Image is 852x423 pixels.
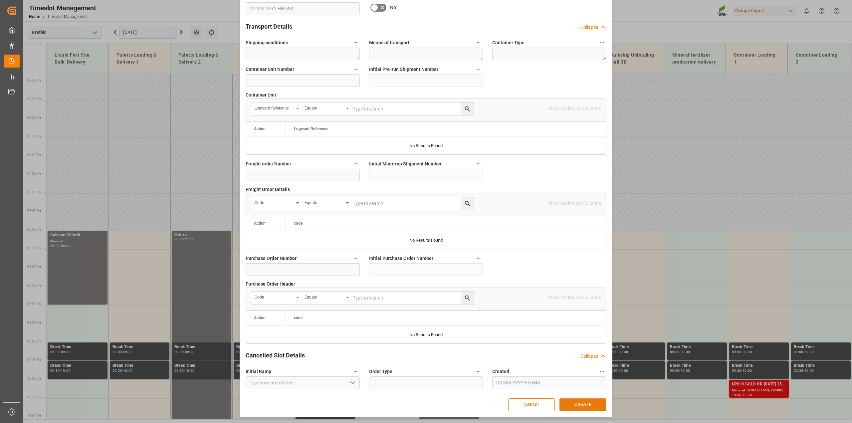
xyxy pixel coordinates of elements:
[294,316,303,320] span: code
[492,39,525,46] span: Container Type
[492,368,509,375] span: Created
[255,293,294,300] div: code
[251,103,301,115] button: open menu
[598,367,606,376] button: Created
[390,4,396,11] span: No
[351,103,474,115] input: Type to search
[246,2,360,15] input: DD.MM.YYYY HH:MM
[598,38,606,47] button: Container Type
[461,103,474,115] button: search button
[301,197,351,210] button: open menu
[559,398,606,411] button: CREATE
[294,221,303,226] span: code
[246,186,290,193] span: Freight Order Details
[474,65,483,74] button: Initial Pre-run Shipment Number
[580,353,598,360] div: Collapse
[461,292,474,304] button: search button
[246,351,305,360] h2: Cancelled Slot Details
[305,293,344,300] div: Equals
[351,254,360,263] button: Purchase Order Number
[246,281,295,288] span: Purchase Order Header
[246,66,294,73] span: Container Unit Number
[305,104,344,111] div: Equals
[251,292,301,304] button: open menu
[351,38,360,47] button: Shipping conditions
[254,126,266,131] div: Action
[246,92,276,99] span: Container Unit
[351,197,474,210] input: Type to search
[305,198,344,206] div: Equals
[474,38,483,47] button: Means of transport
[369,255,433,262] span: Initial Purchase Order Number
[255,198,294,206] div: code
[369,368,392,375] span: Order Type
[508,398,555,411] button: Cancel
[246,368,271,375] span: Initial Ramp
[246,39,288,46] span: Shipping conditions
[369,39,409,46] span: Means of transport
[255,104,294,111] div: Logward Reference
[580,24,598,31] div: Collapse
[492,376,606,389] input: DD.MM.YYYY HH:MM
[254,221,266,226] div: Action
[294,126,328,131] span: Logward Reference
[369,160,442,167] span: Initial Main-run Shipment Number
[474,367,483,376] button: Order Type
[474,159,483,168] button: Initial Main-run Shipment Number
[351,65,360,74] button: Container Unit Number
[351,367,360,376] button: Initial Ramp
[301,103,351,115] button: open menu
[254,316,266,320] div: Action
[246,376,360,389] input: Type to search/select
[347,378,357,388] button: open menu
[301,292,351,304] button: open menu
[461,197,474,210] button: search button
[246,160,291,167] span: Freight order Number
[246,255,297,262] span: Purchase Order Number
[251,197,301,210] button: open menu
[369,66,438,73] span: Initial Pre-run Shipment Number
[474,254,483,263] button: Initial Purchase Order Number
[351,159,360,168] button: Freight order Number
[246,22,292,31] h2: Transport Details
[351,292,474,304] input: Type to search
